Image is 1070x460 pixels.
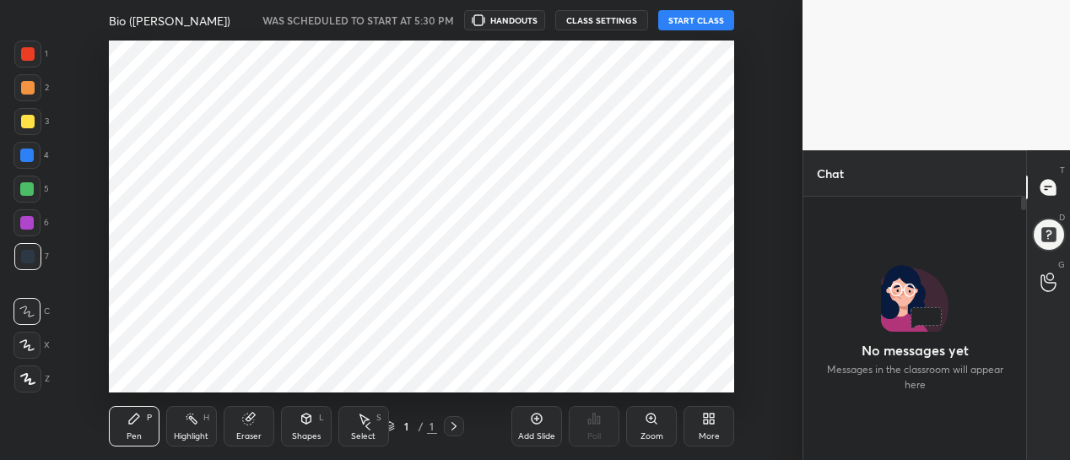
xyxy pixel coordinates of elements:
div: 7 [14,243,49,270]
button: CLASS SETTINGS [555,10,648,30]
div: Zoom [640,432,663,441]
div: Select [351,432,376,441]
div: H [203,414,209,422]
p: G [1058,258,1065,271]
button: HANDOUTS [464,10,545,30]
p: T [1060,164,1065,176]
div: 1 [427,419,437,434]
h4: Bio ([PERSON_NAME]) [109,13,230,29]
div: 4 [14,142,49,169]
div: 1 [14,41,48,68]
div: C [14,298,50,325]
button: START CLASS [658,10,734,30]
div: More [699,432,720,441]
div: / [419,421,424,431]
div: 6 [14,209,49,236]
div: X [14,332,50,359]
p: D [1059,211,1065,224]
div: 5 [14,176,49,203]
p: Chat [803,151,857,196]
h5: WAS SCHEDULED TO START AT 5:30 PM [262,13,454,28]
div: Highlight [174,432,208,441]
div: Z [14,365,50,392]
div: Shapes [292,432,321,441]
div: Pen [127,432,142,441]
div: P [147,414,152,422]
div: S [376,414,381,422]
div: Add Slide [518,432,555,441]
div: 2 [14,74,49,101]
div: 3 [14,108,49,135]
div: Eraser [236,432,262,441]
div: L [319,414,324,422]
div: 1 [398,421,415,431]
